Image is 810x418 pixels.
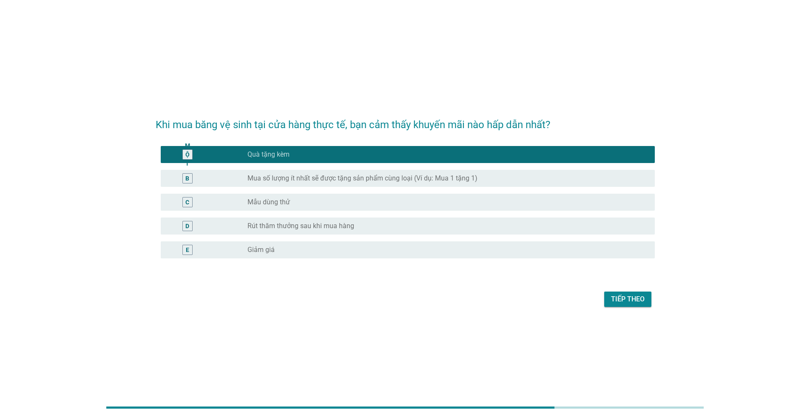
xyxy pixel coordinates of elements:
font: Mẫu dùng thử [247,198,290,206]
font: Rút thăm thưởng sau khi mua hàng [247,222,354,230]
font: Quà tặng kèm [247,150,290,158]
font: C [185,199,189,206]
button: Tiếp theo [604,292,651,307]
font: MỘT [185,142,190,167]
font: D [185,223,189,229]
font: Giảm giá [247,246,275,254]
font: Tiếp theo [611,295,645,303]
font: E [186,246,189,253]
font: B [185,175,189,182]
font: Khi mua băng vệ sinh tại cửa hàng thực tế, bạn cảm thấy khuyến mãi nào hấp dẫn nhất? [156,119,550,131]
font: Mua số lượng ít nhất sẽ được tặng sản phẩm cùng loại (Ví dụ: Mua 1 tặng 1) [247,174,477,182]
